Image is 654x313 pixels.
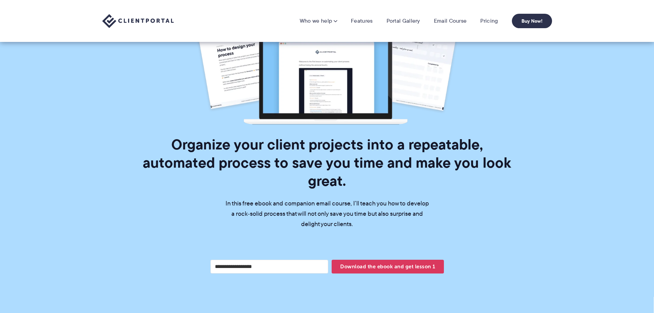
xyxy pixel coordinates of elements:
[134,135,520,190] h1: Organize your client projects into a repeatable, automated process to save you time and make you ...
[480,18,498,24] a: Pricing
[332,260,444,273] button: Download the ebook and get lesson 1
[224,199,430,230] p: In this free ebook and companion email course, I’ll teach you how to develop a rock-solid process...
[351,18,372,24] a: Features
[300,18,337,24] a: Who we help
[512,14,552,28] a: Buy Now!
[387,18,420,24] a: Portal Gallery
[434,18,467,24] a: Email Course
[332,261,444,272] span: Download the ebook and get lesson 1
[210,260,329,273] input: Your email address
